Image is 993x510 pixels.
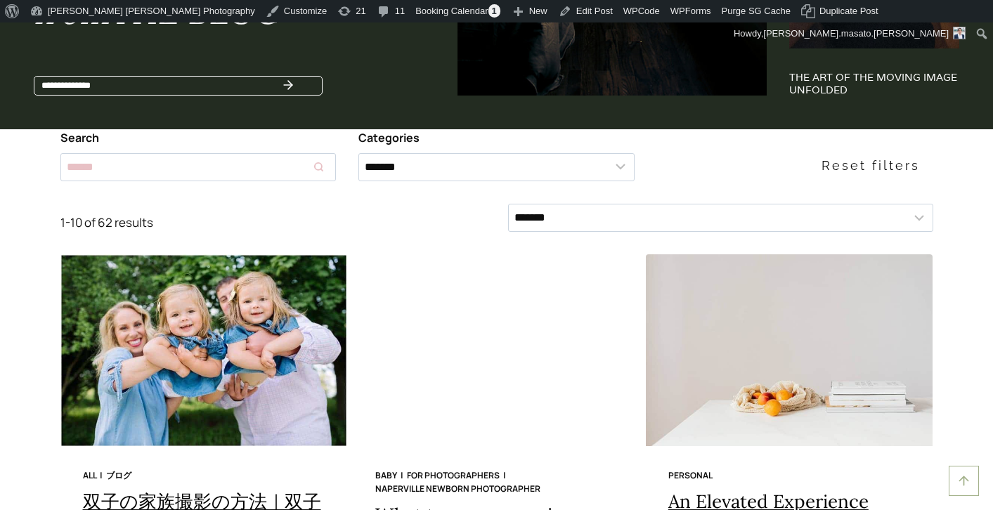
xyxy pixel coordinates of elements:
li: | [97,469,107,482]
img: A family with twins taking a family photo [60,254,348,445]
button: Reset filters [809,151,933,181]
legend: Search [60,129,99,148]
div: Domain: [DOMAIN_NAME] [37,37,155,48]
a: All [83,469,97,481]
span: Reset filters [822,156,920,176]
a: ブログ [106,469,131,481]
legend: Categories [358,129,420,148]
a: Personal [668,469,713,481]
div: 1-10 of 62 results [60,213,486,232]
img: logo_orange.svg [22,22,34,34]
a: Scroll to top [949,466,979,496]
a: For Photographers [407,469,500,481]
button: Search [301,153,336,181]
select: Filter results [358,153,635,181]
button: Search [261,67,316,103]
li: | [500,469,510,482]
select: Sort results [508,204,933,232]
span: [PERSON_NAME].masato.[PERSON_NAME] [763,28,949,39]
div: Domain Overview [53,83,126,92]
div: Keywords by Traffic [155,83,237,92]
li: | [397,469,407,482]
a: Naperville Newborn Photographer [375,483,540,495]
div: v 4.0.25 [39,22,69,34]
input: Search [34,76,323,96]
img: tab_domain_overview_orange.svg [38,81,49,93]
img: tab_keywords_by_traffic_grey.svg [140,81,151,93]
img: website_grey.svg [22,37,34,48]
span: 1 [488,4,500,18]
a: baby [375,469,397,481]
a: The Art of The Moving Image Unfolded [789,71,959,96]
input: Search results [60,153,337,181]
a: Howdy, [729,22,971,45]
